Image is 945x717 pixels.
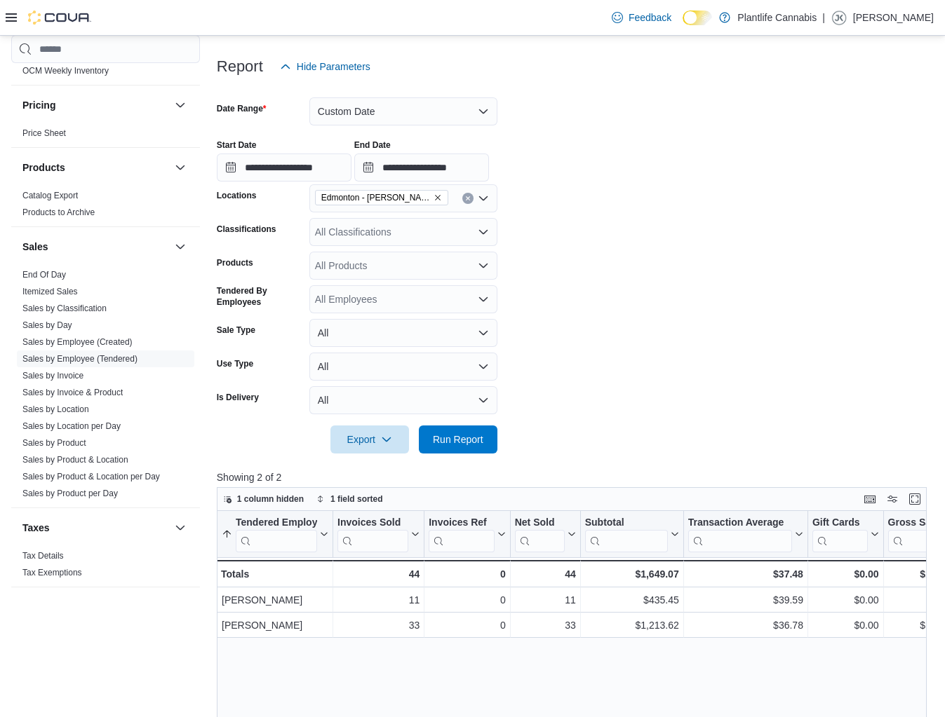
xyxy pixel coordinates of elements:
[606,4,677,32] a: Feedback
[22,337,133,347] a: Sales by Employee (Created)
[217,103,267,114] label: Date Range
[217,358,253,369] label: Use Type
[309,353,497,381] button: All
[22,303,107,313] a: Sales by Classification
[222,617,328,634] div: [PERSON_NAME]
[478,226,489,238] button: Open list of options
[28,11,91,25] img: Cova
[22,454,128,465] span: Sales by Product & Location
[688,517,803,552] button: Transaction Average
[22,98,55,112] h3: Pricing
[172,97,189,114] button: Pricing
[321,191,431,205] span: Edmonton - [PERSON_NAME]
[22,128,66,139] span: Price Sheet
[22,471,160,482] span: Sales by Product & Location per Day
[22,421,121,431] a: Sales by Location per Day
[812,592,879,608] div: $0.00
[22,207,95,217] a: Products to Archive
[629,11,671,25] span: Feedback
[22,567,82,578] span: Tax Exemptions
[22,354,138,364] a: Sales by Employee (Tendered)
[217,190,257,201] label: Locations
[433,432,483,446] span: Run Report
[812,517,868,552] div: Gift Card Sales
[330,425,409,453] button: Export
[217,257,253,268] label: Products
[429,517,494,552] div: Invoices Ref
[22,320,72,330] a: Sales by Day
[22,388,123,397] a: Sales by Invoice & Product
[22,207,95,218] span: Products to Archive
[584,517,667,552] div: Subtotal
[515,617,576,634] div: 33
[236,517,317,552] div: Tendered Employee
[217,470,934,484] p: Showing 2 of 2
[22,128,66,138] a: Price Sheet
[337,617,420,634] div: 33
[337,517,408,530] div: Invoices Sold
[419,425,497,453] button: Run Report
[688,517,791,530] div: Transaction Average
[337,517,408,552] div: Invoices Sold
[22,240,48,254] h3: Sales
[831,9,847,26] div: Jesslyn Kuemper
[683,25,683,26] span: Dark Mode
[812,566,879,582] div: $0.00
[22,404,89,415] span: Sales by Location
[22,438,86,448] a: Sales by Product
[688,517,791,552] div: Transaction Average
[22,521,50,535] h3: Taxes
[22,404,89,414] a: Sales by Location
[217,224,276,235] label: Classifications
[22,371,83,381] a: Sales by Invoice
[11,62,200,85] div: OCM
[22,550,64,561] span: Tax Details
[236,517,317,530] div: Tendered Employee
[217,139,257,151] label: Start Date
[222,517,328,552] button: Tendered Employee
[339,425,401,453] span: Export
[354,153,489,182] input: Press the down key to open a popover containing a calendar.
[429,566,505,582] div: 0
[822,9,825,26] p: |
[812,517,879,552] button: Gift Cards
[309,386,497,414] button: All
[688,617,803,634] div: $36.78
[217,325,255,336] label: Sale Type
[515,592,576,608] div: 11
[337,566,420,582] div: 44
[337,592,420,608] div: 11
[172,238,189,255] button: Sales
[22,161,169,175] button: Products
[22,353,138,364] span: Sales by Employee (Tendered)
[22,66,109,76] a: OCM Weekly Inventory
[688,566,803,582] div: $37.48
[22,455,128,465] a: Sales by Product & Location
[11,125,200,147] div: Pricing
[315,190,448,205] span: Edmonton - Hollick Kenyon
[22,472,160,482] a: Sales by Product & Location per Day
[11,266,200,507] div: Sales
[22,240,169,254] button: Sales
[217,491,309,507] button: 1 column hidden
[22,161,65,175] h3: Products
[172,519,189,536] button: Taxes
[688,592,803,608] div: $39.59
[22,568,82,578] a: Tax Exemptions
[22,551,64,561] a: Tax Details
[22,336,133,348] span: Sales by Employee (Created)
[862,491,878,507] button: Keyboard shortcuts
[585,592,679,608] div: $435.45
[297,60,370,74] span: Hide Parameters
[478,193,489,204] button: Open list of options
[22,286,78,297] span: Itemized Sales
[11,187,200,226] div: Products
[337,517,420,552] button: Invoices Sold
[221,566,328,582] div: Totals
[812,517,868,530] div: Gift Cards
[309,319,497,347] button: All
[22,521,169,535] button: Taxes
[514,566,575,582] div: 44
[584,517,667,530] div: Subtotal
[812,617,879,634] div: $0.00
